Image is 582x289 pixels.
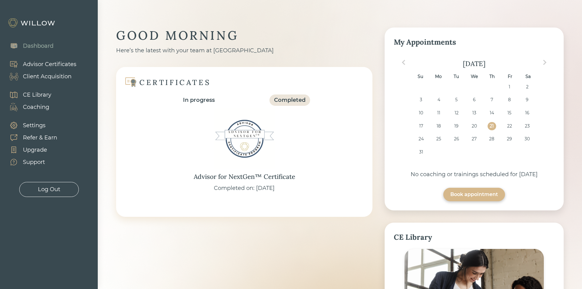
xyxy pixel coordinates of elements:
[505,122,514,130] div: Choose Friday, August 22nd, 2025
[523,135,531,143] div: Choose Saturday, August 30th, 2025
[194,172,295,182] div: Advisor for NextGen™ Certificate
[417,135,425,143] div: Choose Sunday, August 24th, 2025
[394,37,555,48] div: My Appointments
[23,103,49,111] div: Coaching
[470,72,478,81] div: We
[38,185,60,194] div: Log Out
[505,109,514,117] div: Choose Friday, August 15th, 2025
[452,109,460,117] div: Choose Tuesday, August 12th, 2025
[488,135,496,143] div: Choose Thursday, August 28th, 2025
[434,109,443,117] div: Choose Monday, August 11th, 2025
[8,18,57,28] img: Willow
[3,101,51,113] a: Coaching
[394,170,555,179] div: No coaching or trainings scheduled for [DATE]
[399,57,408,67] button: Previous Month
[23,158,45,166] div: Support
[470,109,478,117] div: Choose Wednesday, August 13th, 2025
[488,109,496,117] div: Choose Thursday, August 14th, 2025
[116,28,372,43] div: GOOD MORNING
[434,72,442,81] div: Mo
[23,72,71,81] div: Client Acquisition
[505,135,514,143] div: Choose Friday, August 29th, 2025
[23,134,57,142] div: Refer & Earn
[417,109,425,117] div: Choose Sunday, August 10th, 2025
[3,119,57,132] a: Settings
[139,78,211,87] div: CERTIFICATES
[434,96,443,104] div: Choose Monday, August 4th, 2025
[505,83,514,91] div: Choose Friday, August 1st, 2025
[434,122,443,130] div: Choose Monday, August 18th, 2025
[523,83,531,91] div: Choose Saturday, August 2nd, 2025
[488,96,496,104] div: Choose Thursday, August 7th, 2025
[23,91,51,99] div: CE Library
[505,96,514,104] div: Choose Friday, August 8th, 2025
[214,184,275,192] div: Completed on: [DATE]
[274,96,306,104] div: Completed
[434,135,443,143] div: Choose Monday, August 25th, 2025
[116,46,372,55] div: Here’s the latest with your team at [GEOGRAPHIC_DATA]
[3,58,76,70] a: Advisor Certificates
[540,57,550,67] button: Next Month
[214,108,275,169] img: Advisor for NextGen™ Certificate Badge
[488,122,496,130] div: Choose Thursday, August 21st, 2025
[3,70,76,83] a: Client Acquisition
[452,72,460,81] div: Tu
[523,96,531,104] div: Choose Saturday, August 9th, 2025
[452,122,460,130] div: Choose Tuesday, August 19th, 2025
[524,72,532,81] div: Sa
[450,191,498,198] div: Book appointment
[23,60,76,69] div: Advisor Certificates
[3,144,57,156] a: Upgrade
[23,121,46,130] div: Settings
[523,122,531,130] div: Choose Saturday, August 23rd, 2025
[396,83,552,161] div: month 2025-08
[470,122,478,130] div: Choose Wednesday, August 20th, 2025
[470,96,478,104] div: Choose Wednesday, August 6th, 2025
[523,109,531,117] div: Choose Saturday, August 16th, 2025
[3,89,51,101] a: CE Library
[3,132,57,144] a: Refer & Earn
[394,232,555,243] div: CE Library
[183,96,215,104] div: In progress
[506,72,514,81] div: Fr
[23,146,47,154] div: Upgrade
[488,72,496,81] div: Th
[416,72,424,81] div: Su
[23,42,53,50] div: Dashboard
[417,148,425,156] div: Choose Sunday, August 31st, 2025
[394,59,555,68] div: [DATE]
[417,96,425,104] div: Choose Sunday, August 3rd, 2025
[417,122,425,130] div: Choose Sunday, August 17th, 2025
[452,96,460,104] div: Choose Tuesday, August 5th, 2025
[470,135,478,143] div: Choose Wednesday, August 27th, 2025
[452,135,460,143] div: Choose Tuesday, August 26th, 2025
[3,40,53,52] a: Dashboard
